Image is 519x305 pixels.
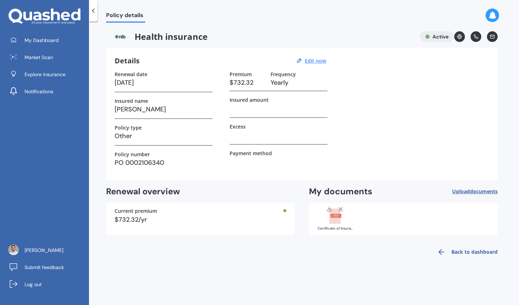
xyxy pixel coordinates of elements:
[115,77,213,88] h3: [DATE]
[230,123,246,130] label: Excess
[25,264,64,271] span: Submit feedback
[25,247,63,254] span: [PERSON_NAME]
[318,227,353,230] div: Certificate of Insurance - 3162442817.pdf
[8,244,19,255] img: ACg8ocJesJG-ax_DvFIp-8Tk4qB9cd9OLZPeAw5-wqKi0vIeuDA339g=s96-c
[5,260,89,274] a: Submit feedback
[470,188,498,195] span: documents
[115,151,150,157] label: Policy number
[115,157,213,168] h3: PO 0002106340
[115,56,140,65] h3: Details
[106,31,135,42] img: NIB.png
[5,67,89,81] a: Explore insurance
[25,88,53,95] span: Notifications
[303,58,328,64] button: Edit now
[230,71,252,77] label: Premium
[230,77,265,88] h3: $732.32
[115,209,286,214] div: Current premium
[433,243,498,261] a: Back to dashboard
[271,71,296,77] label: Frequency
[5,50,89,64] a: Market Scan
[106,31,414,42] span: Health insurance
[25,281,42,288] span: Log out
[271,77,327,88] h3: Yearly
[5,243,89,257] a: [PERSON_NAME]
[309,186,372,197] h2: My documents
[5,277,89,291] a: Log out
[5,84,89,99] a: Notifications
[25,37,59,44] span: My Dashboard
[115,216,286,223] div: $732.32/yr
[106,186,295,197] h2: Renewal overview
[106,12,145,21] span: Policy details
[452,186,498,197] button: Uploaddocuments
[115,131,213,141] h3: Other
[230,150,272,156] label: Payment method
[230,97,269,103] label: Insured amount
[25,54,53,61] span: Market Scan
[452,189,498,194] span: Upload
[25,71,65,78] span: Explore insurance
[115,71,147,77] label: Renewal date
[305,57,326,64] u: Edit now
[5,33,89,47] a: My Dashboard
[115,125,142,131] label: Policy type
[115,98,148,104] label: Insured name
[115,104,213,115] h3: [PERSON_NAME]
